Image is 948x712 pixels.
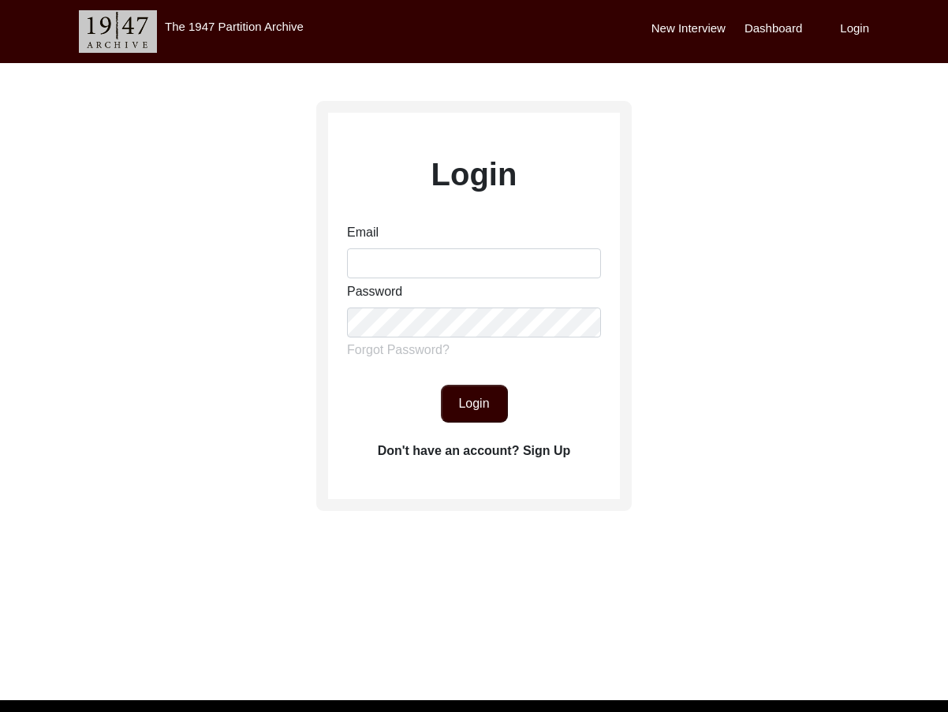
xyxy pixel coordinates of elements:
label: The 1947 Partition Archive [165,20,304,33]
label: Don't have an account? Sign Up [378,442,571,460]
label: New Interview [651,20,726,38]
label: Email [347,223,379,242]
label: Login [431,151,517,198]
label: Forgot Password? [347,341,450,360]
button: Login [441,385,508,423]
label: Dashboard [745,20,802,38]
img: header-logo.png [79,10,157,53]
label: Password [347,282,402,301]
label: Login [840,20,869,38]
